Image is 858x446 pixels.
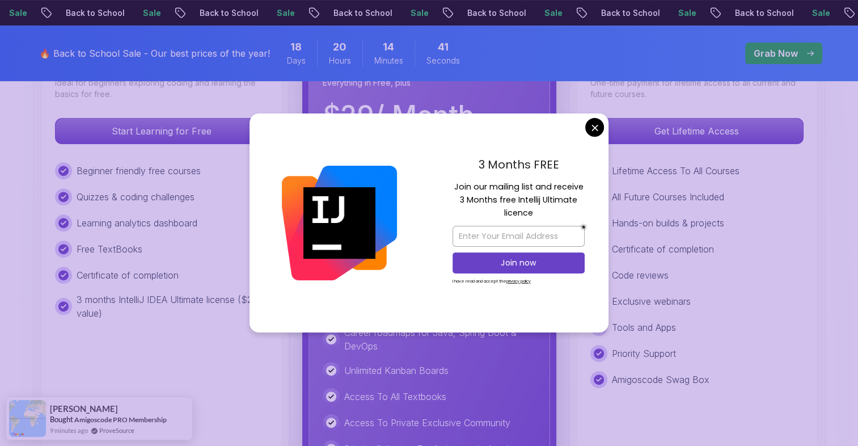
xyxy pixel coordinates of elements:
a: Get Lifetime Access [590,125,804,137]
span: Hours [329,55,351,66]
p: All Future Courses Included [612,190,724,204]
p: Sale [133,7,170,19]
p: Hands-on builds & projects [612,216,724,230]
p: Tools and Apps [612,321,676,334]
p: Code reviews [612,268,669,282]
p: Back to School [56,7,133,19]
p: Access To Private Exclusive Community [344,416,510,430]
p: Start Learning for Free [56,119,268,144]
p: Get Lifetime Access [591,119,803,144]
p: Amigoscode Swag Box [612,373,709,386]
p: Sale [401,7,437,19]
span: 9 minutes ago [50,426,88,435]
p: Exclusive webinars [612,294,691,308]
p: Learning analytics dashboard [77,216,197,230]
p: Quizzes & coding challenges [77,190,195,204]
button: Get Lifetime Access [590,118,804,144]
span: 41 Seconds [438,39,449,55]
p: Certificate of completion [77,268,179,282]
a: Start Learning for Free [55,125,268,137]
p: Sale [267,7,303,19]
a: ProveSource [99,426,134,435]
p: Back to School [458,7,535,19]
p: $ 29 / Month [323,102,474,129]
p: Free TextBooks [77,242,142,256]
p: Certificate of completion [612,242,714,256]
p: Grab Now [754,47,798,60]
span: Bought [50,415,73,424]
p: Everything in Free, plus [323,77,536,89]
span: 14 Minutes [383,39,394,55]
p: Unlimited Kanban Boards [344,364,449,377]
p: Back to School [725,7,802,19]
span: Minutes [374,55,403,66]
p: Lifetime Access To All Courses [612,164,739,178]
p: One-time payment for lifetime access to all current and future courses. [590,77,804,100]
p: Ideal for beginners exploring coding and learning the basics for free. [55,77,268,100]
span: Seconds [426,55,460,66]
p: Back to School [190,7,267,19]
p: Sale [535,7,571,19]
span: [PERSON_NAME] [50,404,118,414]
p: 3 months IntelliJ IDEA Ultimate license ($249 value) [77,293,268,320]
p: Back to School [324,7,401,19]
img: provesource social proof notification image [9,400,46,437]
span: 18 Days [290,39,302,55]
p: Beginner friendly free courses [77,164,201,178]
span: Days [287,55,306,66]
span: 20 Hours [333,39,346,55]
p: Career roadmaps for Java, Spring Boot & DevOps [344,326,536,353]
p: Back to School [591,7,669,19]
p: Sale [669,7,705,19]
p: 🔥 Back to School Sale - Our best prices of the year! [39,47,270,60]
a: Amigoscode PRO Membership [74,415,167,424]
button: Start Learning for Free [55,118,268,144]
p: Priority Support [612,347,676,360]
p: Access To All Textbooks [344,390,446,403]
p: Sale [802,7,839,19]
